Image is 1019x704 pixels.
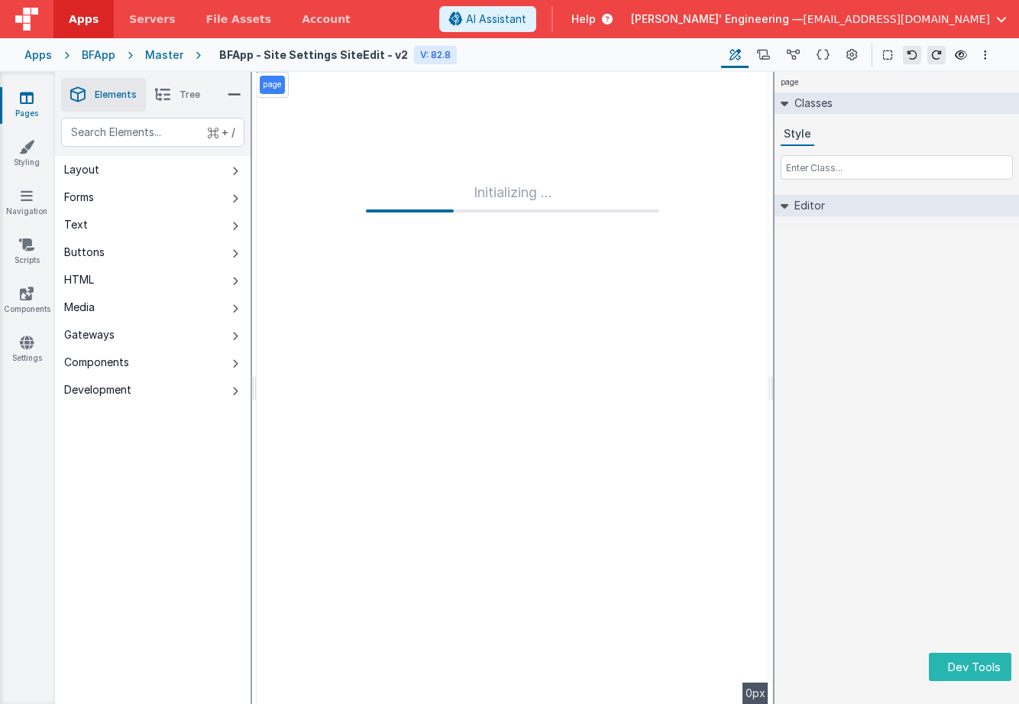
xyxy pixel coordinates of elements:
[55,238,251,266] button: Buttons
[788,195,825,216] h2: Editor
[631,11,1007,27] button: [PERSON_NAME]' Engineering — [EMAIL_ADDRESS][DOMAIN_NAME]
[82,47,115,63] div: BFApp
[64,327,115,342] div: Gateways
[257,72,768,704] div: -->
[781,155,1013,180] input: Enter Class...
[145,47,183,63] div: Master
[414,46,457,64] div: V: 82.8
[788,92,833,114] h2: Classes
[631,11,803,27] span: [PERSON_NAME]' Engineering —
[64,272,94,287] div: HTML
[180,89,200,101] span: Tree
[55,294,251,321] button: Media
[64,300,95,315] div: Media
[129,11,175,27] span: Servers
[775,72,805,92] h4: page
[466,11,526,27] span: AI Assistant
[95,89,137,101] span: Elements
[64,245,105,260] div: Buttons
[69,11,99,27] span: Apps
[64,382,131,397] div: Development
[55,183,251,211] button: Forms
[206,11,272,27] span: File Assets
[55,156,251,183] button: Layout
[55,211,251,238] button: Text
[929,653,1011,681] button: Dev Tools
[55,376,251,404] button: Development
[64,355,129,370] div: Components
[55,349,251,376] button: Components
[742,683,768,704] div: 0px
[55,266,251,294] button: HTML
[781,123,814,146] button: Style
[976,46,995,64] button: Options
[803,11,990,27] span: [EMAIL_ADDRESS][DOMAIN_NAME]
[24,47,52,63] div: Apps
[366,182,659,212] div: Initializing ...
[61,118,244,147] input: Search Elements...
[55,321,251,349] button: Gateways
[208,118,235,147] span: + /
[64,190,94,205] div: Forms
[219,49,408,60] h4: BFApp - Site Settings SiteEdit - v2
[64,162,99,177] div: Layout
[571,11,596,27] span: Help
[64,217,88,232] div: Text
[439,6,536,32] button: AI Assistant
[263,79,282,91] p: page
